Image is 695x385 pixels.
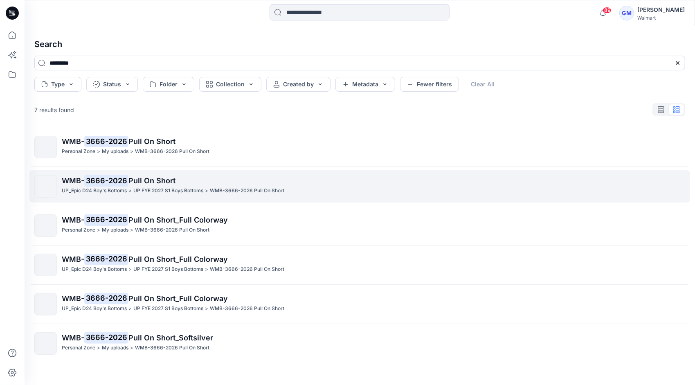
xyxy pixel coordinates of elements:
div: GM [619,6,634,20]
span: Pull On Short [128,137,175,146]
div: [PERSON_NAME] [637,5,685,15]
span: Pull On Short_Full Colorway [128,255,228,263]
mark: 3666-2026 [84,253,128,265]
p: WMB-3666-2026 Pull On Short [135,226,209,234]
a: WMB-3666-2026Pull On Short_SoftsilverPersonal Zone>My uploads>WMB-3666-2026 Pull On Short [29,327,690,360]
p: > [130,147,133,156]
p: WMB-3666-2026 Pull On Short [210,265,284,274]
p: > [205,187,208,195]
span: WMB- [62,176,84,185]
p: UP_Epic D24 Boy's Bottoms [62,187,127,195]
p: 7 results found [34,106,74,114]
p: > [205,304,208,313]
span: Pull On Short [128,176,175,185]
p: Personal Zone [62,226,95,234]
p: > [97,226,100,234]
button: Status [86,77,138,92]
p: WMB-3666-2026 Pull On Short [135,147,209,156]
p: > [128,304,132,313]
p: WMB-3666-2026 Pull On Short [210,304,284,313]
button: Folder [143,77,194,92]
p: UP FYE 2027 S1 Boys Bottoms [133,304,203,313]
a: WMB-3666-2026Pull On Short_Full ColorwayUP_Epic D24 Boy's Bottoms>UP FYE 2027 S1 Boys Bottoms>WMB... [29,288,690,320]
span: WMB- [62,333,84,342]
p: Personal Zone [62,147,95,156]
p: Personal Zone [62,344,95,352]
span: WMB- [62,137,84,146]
p: WMB-3666-2026 Pull On Short [135,344,209,352]
span: WMB- [62,255,84,263]
p: UP_Epic D24 Boy's Bottoms [62,304,127,313]
button: Collection [199,77,261,92]
p: UP FYE 2027 S1 Boys Bottoms [133,187,203,195]
span: Pull On Short_Softsilver [128,333,213,342]
p: > [205,265,208,274]
span: 89 [603,7,612,14]
p: My uploads [102,226,128,234]
p: UP_Epic D24 Boy's Bottoms [62,265,127,274]
p: My uploads [102,147,128,156]
a: WMB-3666-2026Pull On ShortPersonal Zone>My uploads>WMB-3666-2026 Pull On Short [29,131,690,163]
p: UP FYE 2027 S1 Boys Bottoms [133,265,203,274]
p: > [97,147,100,156]
p: > [128,187,132,195]
button: Metadata [335,77,395,92]
a: WMB-3666-2026Pull On Short_Full ColorwayUP_Epic D24 Boy's Bottoms>UP FYE 2027 S1 Boys Bottoms>WMB... [29,249,690,281]
p: WMB-3666-2026 Pull On Short [210,187,284,195]
span: WMB- [62,216,84,224]
button: Fewer filters [400,77,459,92]
button: Type [34,77,81,92]
p: > [128,265,132,274]
button: Created by [266,77,331,92]
p: > [97,344,100,352]
mark: 3666-2026 [84,214,128,225]
mark: 3666-2026 [84,293,128,304]
mark: 3666-2026 [84,135,128,147]
mark: 3666-2026 [84,175,128,186]
mark: 3666-2026 [84,332,128,343]
h4: Search [28,33,692,56]
p: My uploads [102,344,128,352]
a: WMB-3666-2026Pull On Short_Full ColorwayPersonal Zone>My uploads>WMB-3666-2026 Pull On Short [29,209,690,242]
span: Pull On Short_Full Colorway [128,294,228,303]
div: Walmart [637,15,685,21]
p: > [130,344,133,352]
span: WMB- [62,294,84,303]
span: Pull On Short_Full Colorway [128,216,228,224]
p: > [130,226,133,234]
a: WMB-3666-2026Pull On ShortUP_Epic D24 Boy's Bottoms>UP FYE 2027 S1 Boys Bottoms>WMB-3666-2026 Pul... [29,170,690,203]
